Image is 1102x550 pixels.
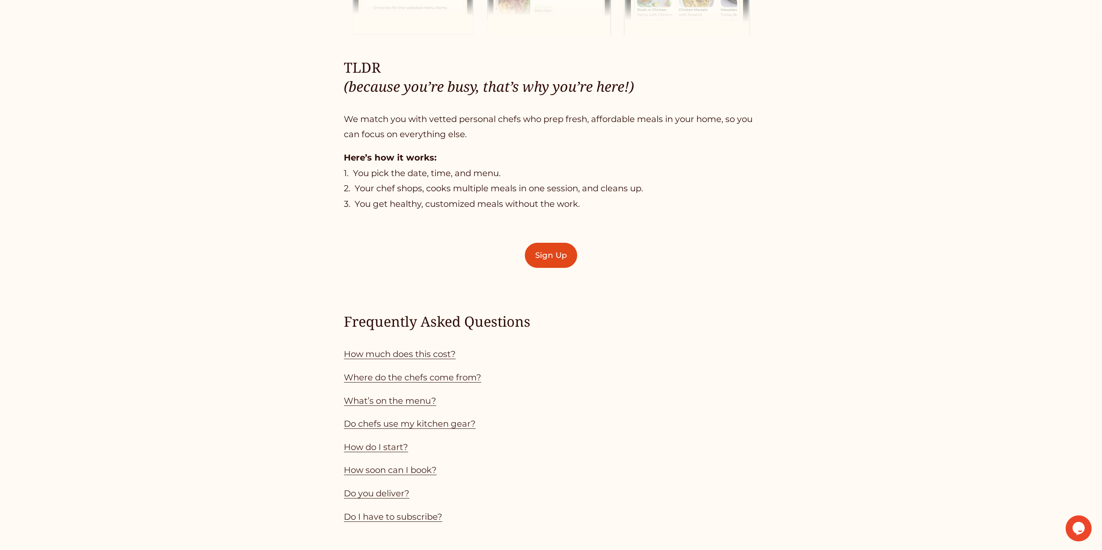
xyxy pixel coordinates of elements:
a: How much does this cost? [344,349,456,359]
em: (because you’re busy, that’s why you’re here!) [344,77,634,96]
h4: TLDR [344,58,758,96]
a: Do I have to subscribe? [344,511,442,522]
a: How do I start? [344,442,408,452]
iframe: chat widget [1066,515,1093,541]
a: Where do the chefs come from? [344,372,481,383]
a: Sign Up [525,243,577,268]
a: What’s on the menu? [344,396,436,406]
p: 1. You pick the date, time, and menu. 2. Your chef shops, cooks multiple meals in one session, an... [344,150,758,212]
a: Do chefs use my kitchen gear? [344,418,475,429]
h4: Frequently Asked Questions [344,312,758,331]
strong: Here’s how it works: [344,152,436,163]
p: We match you with vetted personal chefs who prep fresh, affordable meals in your home, so you can... [344,112,758,142]
a: Do you deliver? [344,488,409,499]
a: How soon can I book? [344,465,436,475]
